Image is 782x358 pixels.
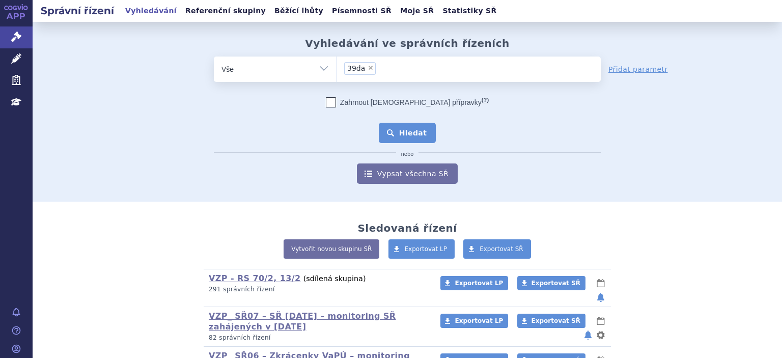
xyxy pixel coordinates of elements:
[455,317,503,324] span: Exportovat LP
[439,4,499,18] a: Statistiky SŘ
[347,65,365,72] span: 39da
[583,329,593,341] button: notifikace
[388,239,455,259] a: Exportovat LP
[480,245,523,253] span: Exportovat SŘ
[209,285,427,294] p: 291 správních řízení
[532,317,580,324] span: Exportovat SŘ
[368,65,374,71] span: ×
[33,4,122,18] h2: Správní řízení
[209,311,396,332] a: VZP_ SŘ07 – SŘ [DATE] – monitoring SŘ zahájených v [DATE]
[463,239,531,259] a: Exportovat SŘ
[405,245,448,253] span: Exportovat LP
[379,123,436,143] button: Hledat
[284,239,379,259] a: Vytvořit novou skupinu SŘ
[357,222,457,234] h2: Sledovaná řízení
[440,314,508,328] a: Exportovat LP
[608,64,668,74] a: Přidat parametr
[305,37,510,49] h2: Vyhledávání ve správních řízeních
[596,315,606,327] button: lhůty
[182,4,269,18] a: Referenční skupiny
[596,291,606,304] button: notifikace
[271,4,326,18] a: Běžící lhůty
[517,314,585,328] a: Exportovat SŘ
[596,329,606,341] button: nastavení
[357,163,458,184] a: Vypsat všechna SŘ
[209,273,301,283] a: VZP - RS 70/2, 13/2
[397,4,437,18] a: Moje SŘ
[396,151,419,157] i: nebo
[455,280,503,287] span: Exportovat LP
[440,276,508,290] a: Exportovat LP
[517,276,585,290] a: Exportovat SŘ
[329,4,395,18] a: Písemnosti SŘ
[379,62,406,74] input: 39da
[596,277,606,289] button: lhůty
[122,4,180,18] a: Vyhledávání
[209,334,427,342] p: 82 správních řízení
[482,97,489,103] abbr: (?)
[326,97,489,107] label: Zahrnout [DEMOGRAPHIC_DATA] přípravky
[303,274,366,283] span: (sdílená skupina)
[532,280,580,287] span: Exportovat SŘ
